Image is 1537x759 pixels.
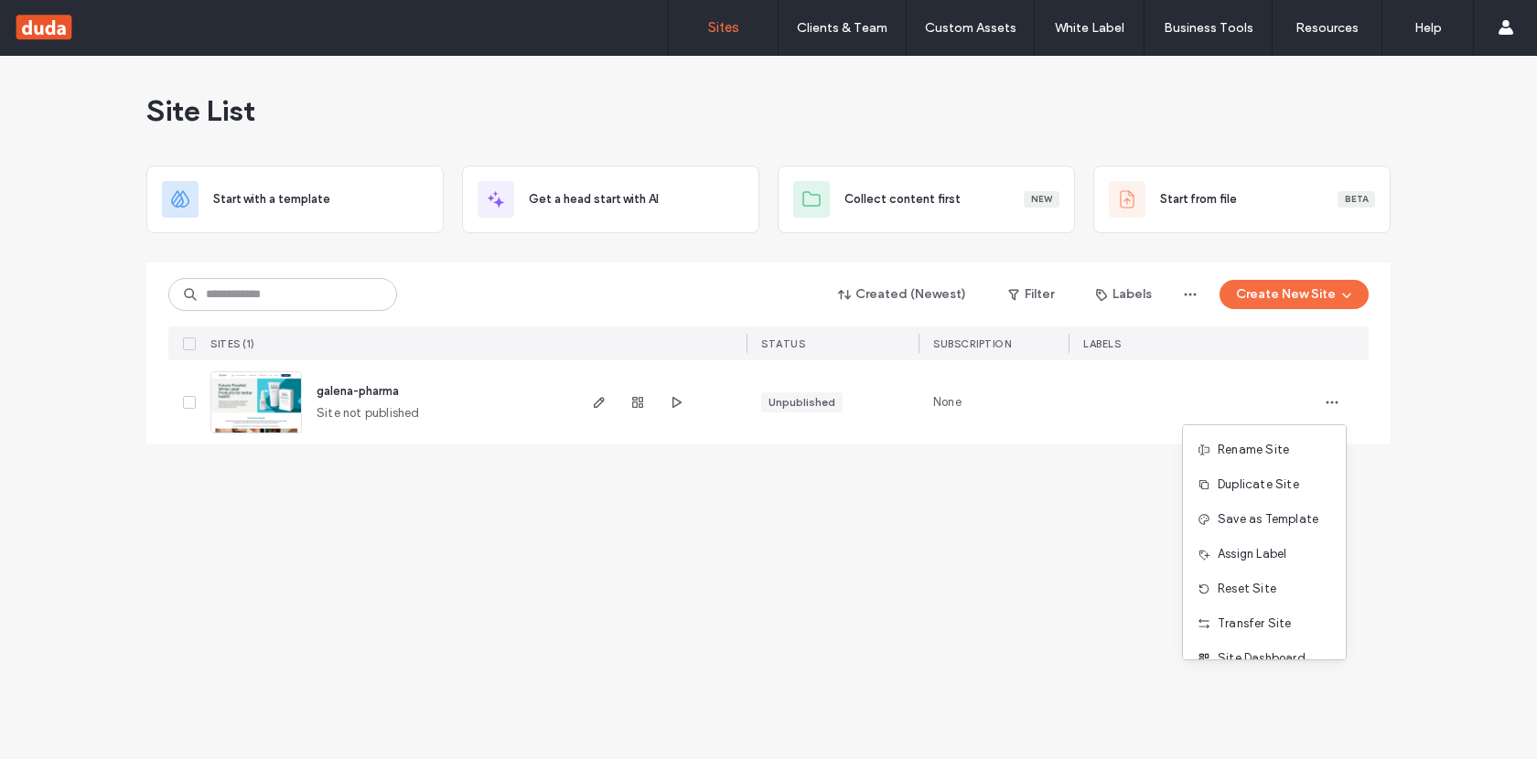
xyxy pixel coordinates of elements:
div: Beta [1338,191,1375,208]
label: White Label [1055,20,1124,36]
div: New [1024,191,1059,208]
label: Clients & Team [797,20,887,36]
span: STATUS [761,337,805,350]
label: Resources [1295,20,1359,36]
span: Site Dashboard [1218,649,1306,668]
span: Reset Site [1218,580,1276,598]
span: Help [42,13,80,29]
div: Get a head start with AI [462,166,759,233]
span: None [933,393,962,412]
span: Site List [146,92,255,129]
span: Transfer Site [1218,615,1292,633]
span: Get a head start with AI [529,190,659,208]
span: Rename Site [1218,441,1289,459]
button: Labels [1080,280,1168,309]
div: Collect content firstNew [778,166,1075,233]
label: Business Tools [1164,20,1253,36]
div: Start with a template [146,166,444,233]
span: Start from file [1160,190,1237,208]
button: Create New Site [1220,280,1369,309]
label: Custom Assets [925,20,1016,36]
span: Duplicate Site [1218,476,1299,494]
span: SUBSCRIPTION [933,337,1011,350]
span: Save as Template [1218,510,1318,529]
button: Created (Newest) [822,280,983,309]
span: Assign Label [1218,545,1286,563]
span: Site not published [317,404,420,422]
div: Start from fileBeta [1093,166,1391,233]
label: Sites [708,19,739,36]
span: Collect content first [844,190,961,208]
span: SITES (1) [210,337,255,350]
button: Filter [990,280,1072,309]
div: Unpublished [768,394,835,411]
span: LABELS [1083,337,1121,350]
a: galena-pharma [317,384,399,398]
label: Help [1414,20,1442,36]
span: Start with a template [213,190,330,208]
